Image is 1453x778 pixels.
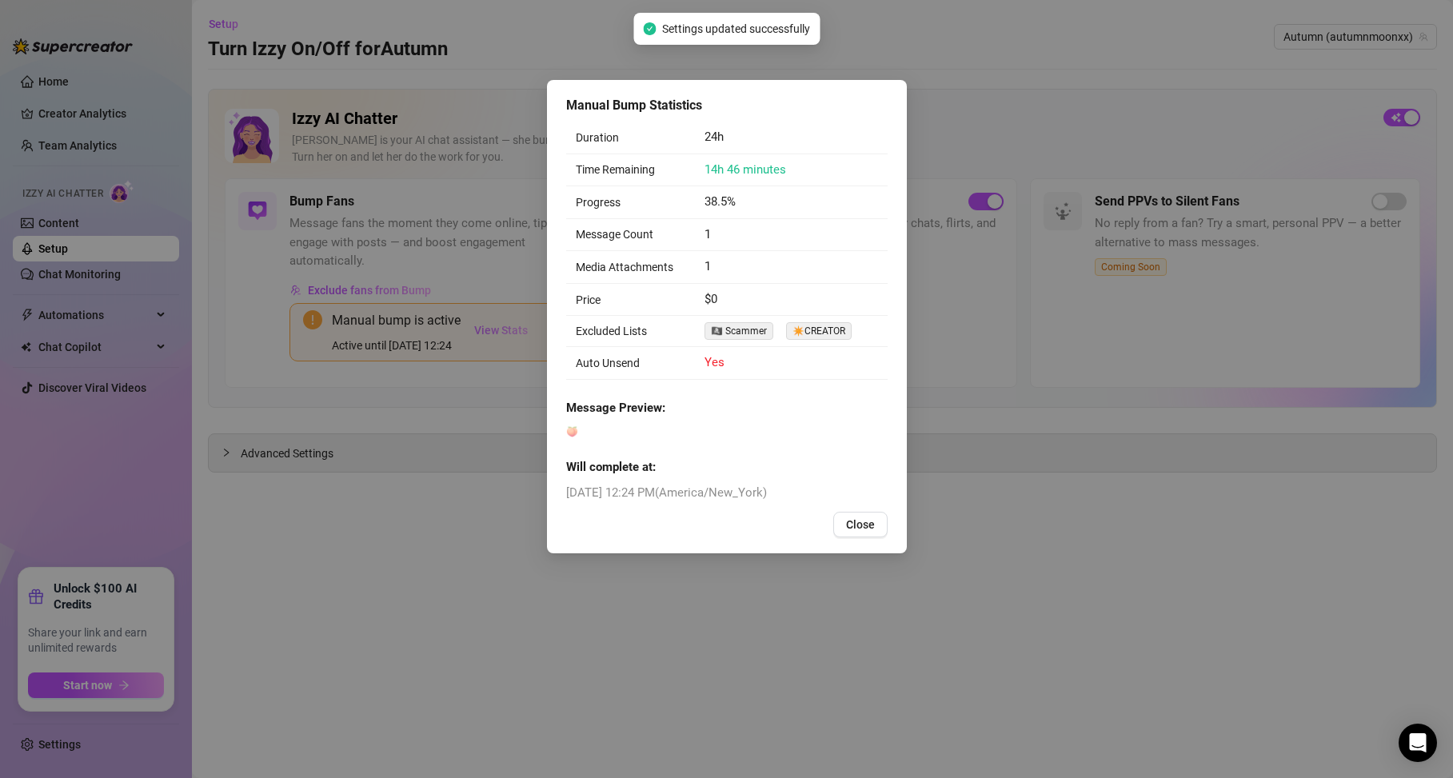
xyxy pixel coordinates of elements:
span: Settings updated successfully [662,20,810,38]
span: 1 [704,227,710,241]
td: Media Attachments [566,251,695,284]
div: Manual Bump Statistics [566,96,888,115]
td: Progress [566,186,695,219]
button: Close [833,512,888,537]
span: check-circle [643,22,656,35]
span: 24h [704,130,723,144]
strong: Will complete at: [566,460,656,474]
span: 🍑 [566,425,888,440]
strong: Message Preview: [566,401,665,415]
span: 1 [704,259,710,273]
td: Message Count [566,219,695,252]
td: Price [566,284,695,317]
span: $0 [704,292,717,306]
span: 🏴‍☠️ Scammer [704,322,772,340]
td: Duration [566,122,695,154]
span: Close [846,518,875,531]
td: Time Remaining [566,154,695,187]
span: 14h 46 minutes [704,162,785,177]
span: Yes [704,355,724,369]
span: [DATE] 12:24 PM ( America/New_York ) [566,484,888,503]
span: ✴️CREATOR [785,322,851,340]
td: Excluded Lists [566,316,695,347]
div: Open Intercom Messenger [1399,724,1437,762]
span: 38.5% [704,194,735,209]
td: Auto Unsend [566,347,695,380]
